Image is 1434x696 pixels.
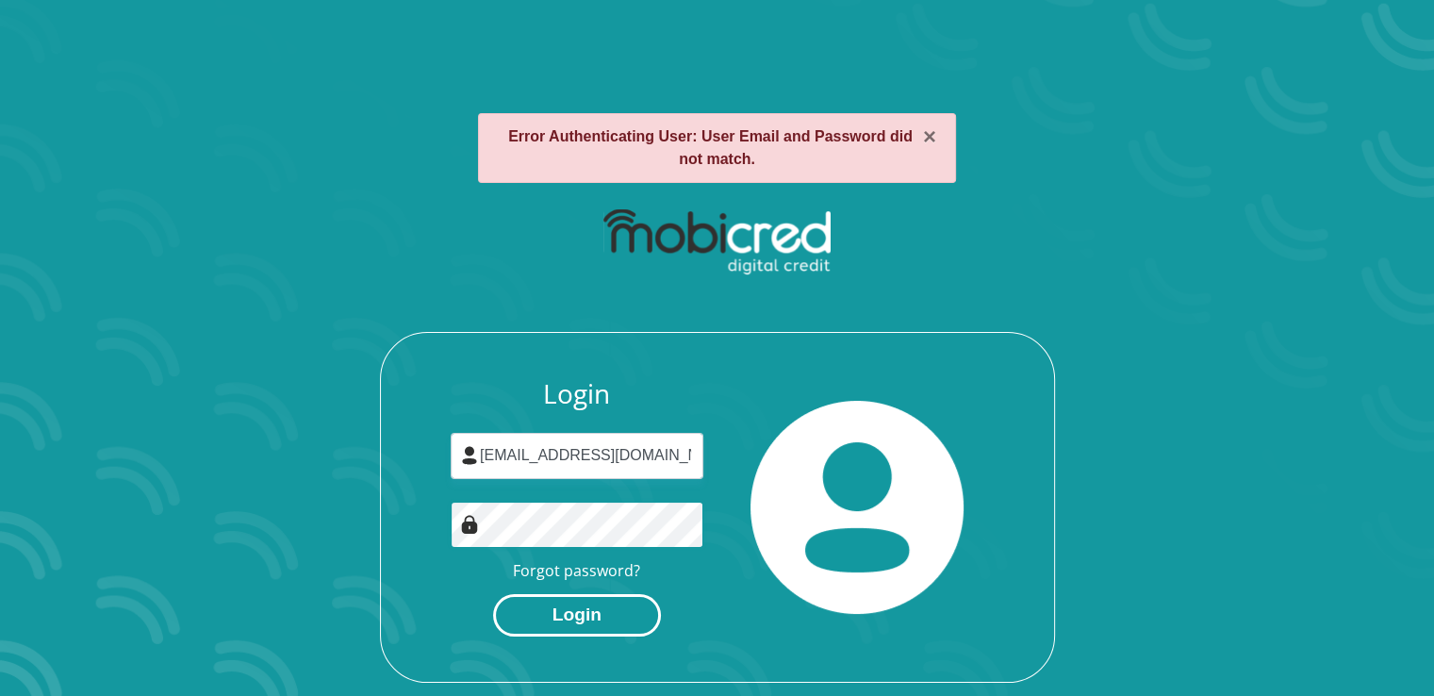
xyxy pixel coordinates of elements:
button: Login [493,594,661,637]
img: mobicred logo [603,209,831,275]
h3: Login [451,378,703,410]
strong: Error Authenticating User: User Email and Password did not match. [508,128,913,167]
button: × [923,125,936,148]
img: user-icon image [460,446,479,465]
a: Forgot password? [513,560,640,581]
input: Username [451,433,703,479]
img: Image [460,515,479,534]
